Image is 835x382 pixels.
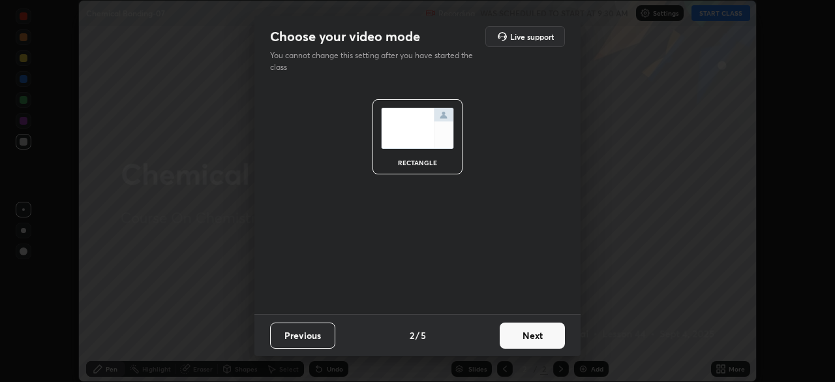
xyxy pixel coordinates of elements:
[270,50,481,73] p: You cannot change this setting after you have started the class
[270,28,420,45] h2: Choose your video mode
[510,33,554,40] h5: Live support
[381,108,454,149] img: normalScreenIcon.ae25ed63.svg
[410,328,414,342] h4: 2
[500,323,565,349] button: Next
[416,328,419,342] h4: /
[421,328,426,342] h4: 5
[270,323,335,349] button: Previous
[391,159,444,166] div: rectangle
